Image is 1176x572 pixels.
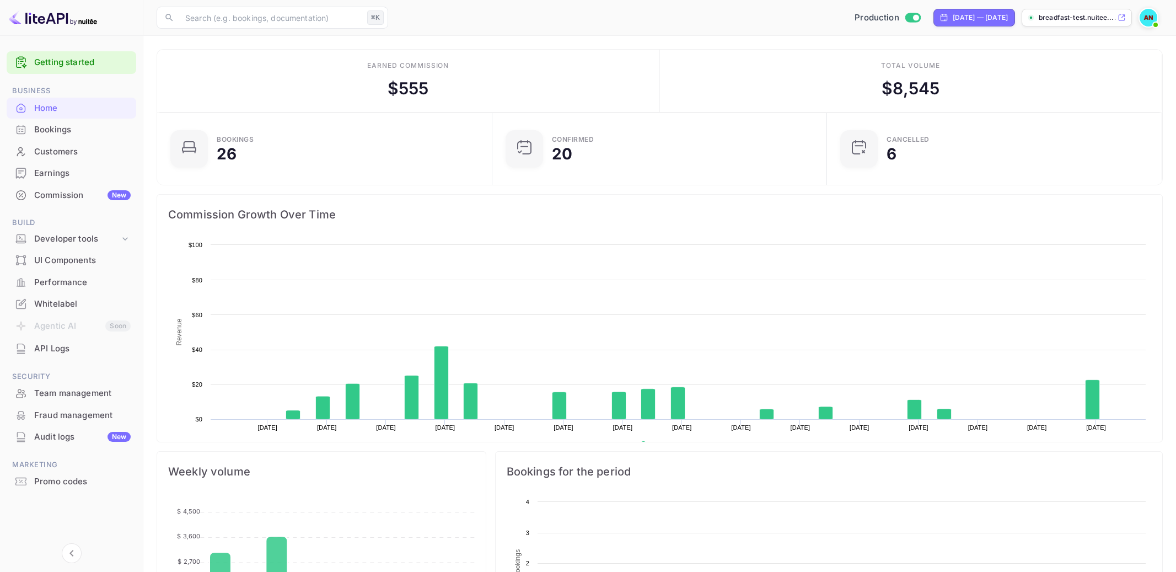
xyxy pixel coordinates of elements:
[34,167,131,180] div: Earnings
[367,61,449,71] div: Earned commission
[7,293,136,315] div: Whitelabel
[552,136,594,143] div: Confirmed
[179,7,363,29] input: Search (e.g. bookings, documentation)
[34,409,131,422] div: Fraud management
[192,312,202,318] text: $60
[192,381,202,388] text: $20
[953,13,1008,23] div: [DATE] — [DATE]
[7,141,136,162] a: Customers
[7,98,136,119] div: Home
[62,543,82,563] button: Collapse navigation
[177,532,200,540] tspan: $ 3,600
[34,124,131,136] div: Bookings
[507,463,1151,480] span: Bookings for the period
[850,424,869,431] text: [DATE]
[1027,424,1047,431] text: [DATE]
[7,250,136,271] div: UI Components
[34,276,131,289] div: Performance
[7,185,136,206] div: CommissionNew
[855,12,899,24] span: Production
[7,405,136,425] a: Fraud management
[34,431,131,443] div: Audit logs
[7,272,136,293] div: Performance
[791,424,810,431] text: [DATE]
[189,242,202,248] text: $100
[554,424,573,431] text: [DATE]
[7,371,136,383] span: Security
[175,318,183,345] text: Revenue
[34,56,131,69] a: Getting started
[168,206,1151,223] span: Commission Growth Over Time
[1039,13,1115,23] p: breadfast-test.nuitee....
[34,298,131,311] div: Whitelabel
[525,499,529,505] text: 4
[881,61,940,71] div: Total volume
[192,277,202,284] text: $80
[7,229,136,249] div: Developer tools
[1086,424,1106,431] text: [DATE]
[34,343,131,355] div: API Logs
[7,141,136,163] div: Customers
[192,346,202,353] text: $40
[7,426,136,448] div: Audit logsNew
[436,424,455,431] text: [DATE]
[7,98,136,118] a: Home
[1140,9,1157,26] img: Abdelrahman Nasef
[7,185,136,205] a: CommissionNew
[7,426,136,447] a: Audit logsNew
[34,146,131,158] div: Customers
[731,424,751,431] text: [DATE]
[552,146,572,162] div: 20
[7,85,136,97] span: Business
[968,424,988,431] text: [DATE]
[882,76,939,101] div: $ 8,545
[34,189,131,202] div: Commission
[613,424,633,431] text: [DATE]
[672,424,692,431] text: [DATE]
[525,560,529,566] text: 2
[495,424,514,431] text: [DATE]
[909,424,928,431] text: [DATE]
[7,119,136,141] div: Bookings
[7,272,136,292] a: Performance
[367,10,384,25] div: ⌘K
[7,163,136,183] a: Earnings
[887,136,930,143] div: CANCELLED
[7,471,136,491] a: Promo codes
[7,459,136,471] span: Marketing
[7,471,136,493] div: Promo codes
[7,383,136,403] a: Team management
[34,102,131,115] div: Home
[217,146,237,162] div: 26
[108,190,131,200] div: New
[177,507,200,515] tspan: $ 4,500
[388,76,429,101] div: $ 555
[7,338,136,359] a: API Logs
[376,424,396,431] text: [DATE]
[7,338,136,360] div: API Logs
[525,530,529,536] text: 3
[195,416,202,423] text: $0
[7,51,136,74] div: Getting started
[887,146,896,162] div: 6
[7,217,136,229] span: Build
[850,12,925,24] div: Switch to Sandbox mode
[34,387,131,400] div: Team management
[258,424,278,431] text: [DATE]
[7,293,136,314] a: Whitelabel
[168,463,475,480] span: Weekly volume
[217,136,254,143] div: Bookings
[34,475,131,488] div: Promo codes
[317,424,337,431] text: [DATE]
[34,233,120,245] div: Developer tools
[7,163,136,184] div: Earnings
[7,119,136,140] a: Bookings
[9,9,97,26] img: LiteAPI logo
[651,441,679,449] text: Revenue
[7,405,136,426] div: Fraud management
[108,432,131,442] div: New
[7,250,136,270] a: UI Components
[178,558,200,565] tspan: $ 2,700
[34,254,131,267] div: UI Components
[7,383,136,404] div: Team management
